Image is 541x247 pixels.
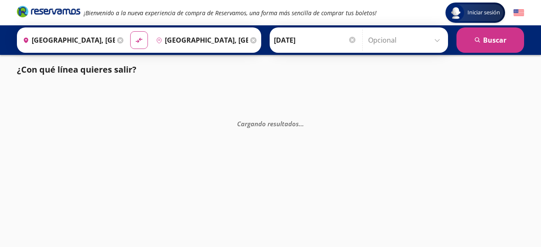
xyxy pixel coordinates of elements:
em: Cargando resultados [237,119,304,128]
button: English [514,8,524,18]
span: . [299,119,301,128]
em: ¡Bienvenido a la nueva experiencia de compra de Reservamos, una forma más sencilla de comprar tus... [84,9,377,17]
button: Buscar [456,27,524,53]
input: Buscar Origen [19,30,115,51]
a: Brand Logo [17,5,80,20]
i: Brand Logo [17,5,80,18]
input: Opcional [368,30,444,51]
input: Buscar Destino [153,30,248,51]
span: Iniciar sesión [464,8,503,17]
span: . [302,119,304,128]
p: ¿Con qué línea quieres salir? [17,63,137,76]
span: . [301,119,302,128]
input: Elegir Fecha [274,30,357,51]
